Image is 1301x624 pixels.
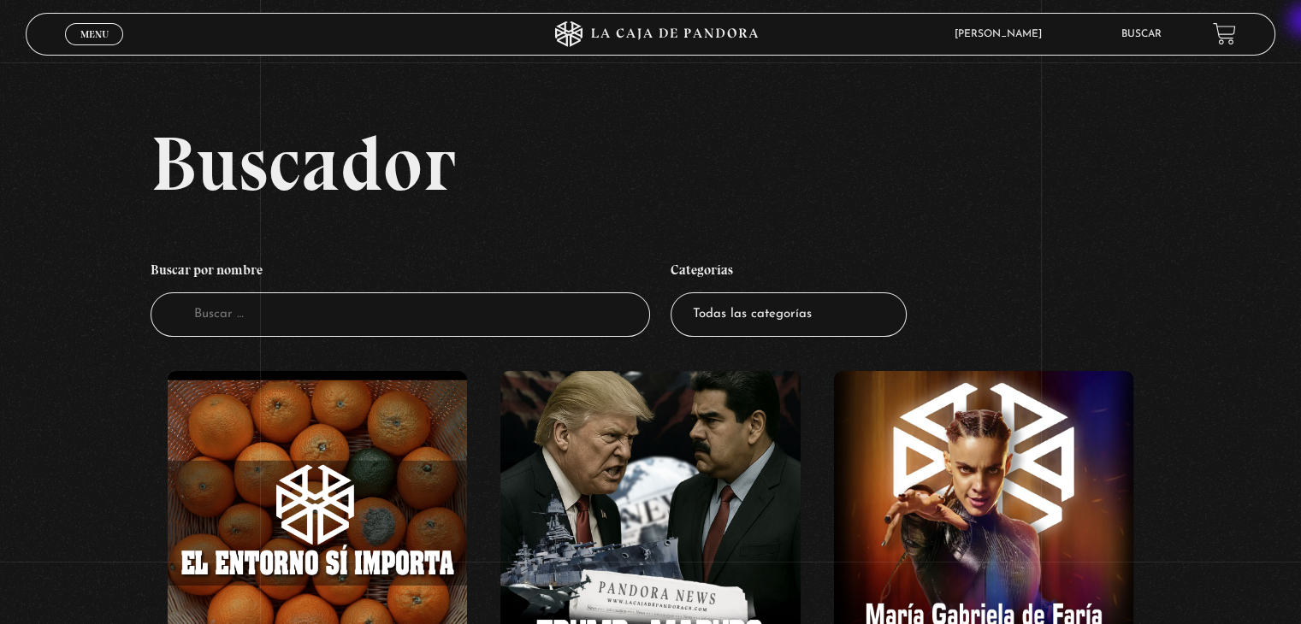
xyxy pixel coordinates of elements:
span: [PERSON_NAME] [946,29,1059,39]
a: View your shopping cart [1213,22,1236,45]
a: Buscar [1121,29,1162,39]
h2: Buscador [151,125,1274,202]
span: Cerrar [74,43,115,55]
h4: Categorías [671,253,907,292]
h4: Buscar por nombre [151,253,650,292]
span: Menu [80,29,109,39]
